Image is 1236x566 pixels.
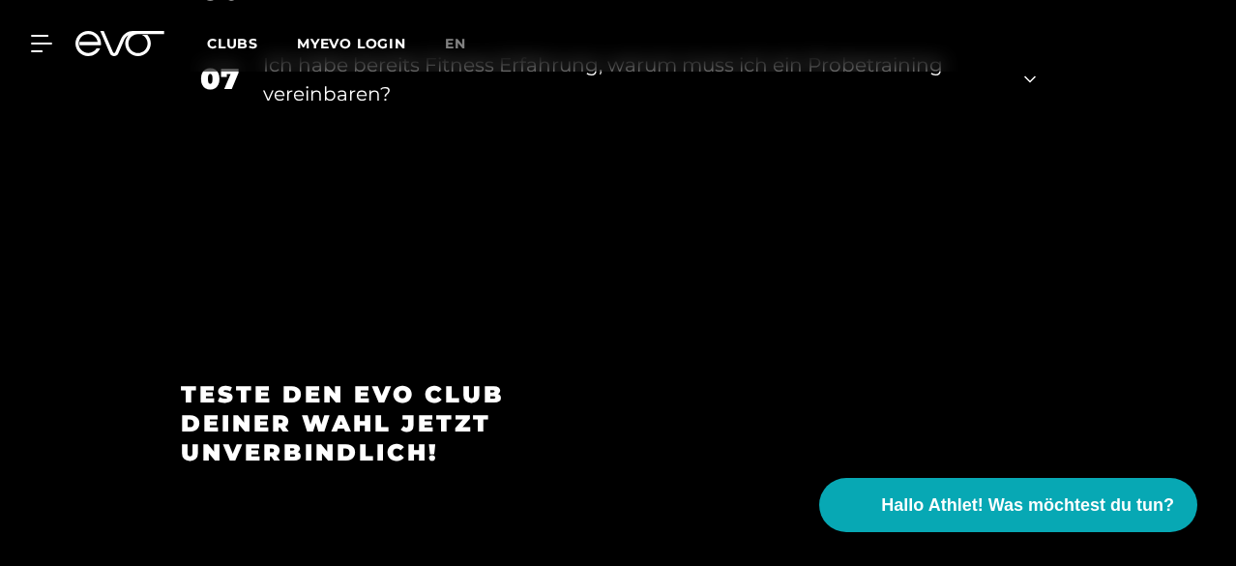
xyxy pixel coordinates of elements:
button: Hallo Athlet! Was möchtest du tun? [819,478,1197,532]
span: en [445,35,466,52]
h3: Teste den EVO Club deiner Wahl jetzt unverbindlich! [181,380,591,467]
a: MYEVO LOGIN [297,35,406,52]
a: Clubs [207,34,297,52]
span: Clubs [207,35,258,52]
a: en [445,33,489,55]
span: Hallo Athlet! Was möchtest du tun? [881,492,1174,519]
